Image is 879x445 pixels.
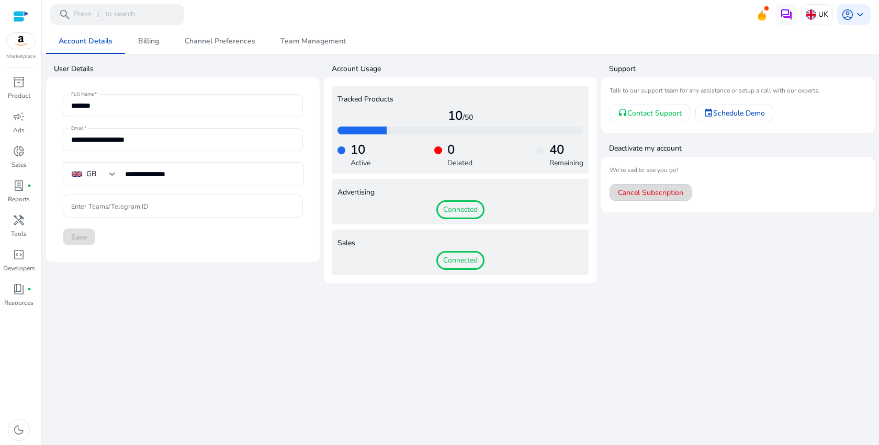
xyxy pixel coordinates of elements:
h4: 10 [337,108,584,123]
p: Marketplace [6,53,36,61]
p: Ads [13,125,25,135]
span: code_blocks [13,248,25,261]
a: Contact Support [610,105,690,121]
span: Cancel Subscription [618,187,683,198]
span: Billing [138,38,159,45]
span: handyman [13,214,25,226]
span: Channel Preferences [185,38,255,45]
p: Press to search [73,9,135,20]
mat-card-subtitle: We’re sad to see you go! [610,165,866,175]
h4: 0 [447,142,472,157]
span: book_4 [13,283,25,295]
h4: Support [609,64,875,74]
span: Connected [436,200,484,219]
h4: Advertising [337,188,584,197]
h4: Sales [337,239,584,248]
p: Sales [12,160,27,169]
span: campaign [13,110,25,123]
span: donut_small [13,145,25,157]
span: Connected [436,251,484,270]
span: / [94,9,103,20]
h4: 10 [351,142,370,157]
span: account_circle [841,8,854,21]
p: Active [351,157,370,168]
h4: Deactivate my account [609,143,875,154]
h4: User Details [54,64,320,74]
mat-label: Email [71,125,84,132]
p: Product [8,91,30,100]
h4: Tracked Products [337,95,584,104]
span: keyboard_arrow_down [854,8,866,21]
p: Deleted [447,157,472,168]
img: uk.svg [806,9,816,20]
span: search [59,8,71,21]
span: lab_profile [13,179,25,192]
span: inventory_2 [13,76,25,88]
p: UK [818,5,828,24]
span: dark_mode [13,424,25,436]
img: amazon.svg [7,33,35,49]
mat-label: Full Name [71,91,94,98]
p: Tools [11,229,27,238]
mat-icon: event [704,108,713,118]
p: Resources [4,298,33,307]
mat-card-subtitle: Talk to our support team for any assistance or setup a call with our experts. [610,86,866,96]
span: Schedule Demo [713,108,765,119]
span: Contact Support [627,108,682,119]
span: Account Details [59,38,112,45]
span: /50 [463,112,473,122]
mat-icon: headset [618,108,627,118]
p: Reports [8,195,30,204]
a: Cancel Subscription [610,184,692,201]
span: fiber_manual_record [27,287,31,291]
p: Remaining [549,157,583,168]
div: GB [86,168,96,180]
span: Team Management [280,38,346,45]
p: Developers [3,264,35,273]
h4: Account Usage [332,64,598,74]
span: fiber_manual_record [27,184,31,188]
h4: 40 [549,142,583,157]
